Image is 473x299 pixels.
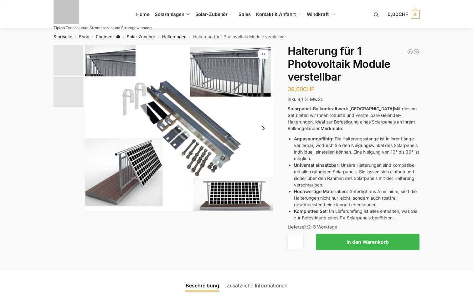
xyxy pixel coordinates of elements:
[294,208,419,221] li: : Im Lieferumfang ist alles enthalten, was Sie zur Befestigung eines PV Solarpanels benötigen.
[162,34,187,39] a: Halterungen
[288,105,419,132] p: Mit diesem Set bieten wir Ihnen robuste und verstellbare Geländer-Halterungen, ideal zur Befestig...
[96,34,120,39] a: Photovoltaik
[288,224,337,229] span: Lieferzeit:
[195,11,228,17] span: Solar-Zubehör
[155,34,162,39] span: /
[54,26,152,30] p: Tiptop Technik zum Stromsparen und Stromgewinnung
[294,135,419,162] li: : Die Halterungsstange ist in ihrer Länge variierbar, wodurch Sie den Neigungswinkel des Solarpan...
[294,136,332,141] strong: Anpassungsfähig
[294,162,338,168] strong: Universal einsetzbar
[288,45,419,83] h1: Halterung für 1 Photovoltaik Module verstellbar
[388,5,419,24] a: 0,00CHF 0
[236,0,253,29] a: Sales
[54,34,72,39] a: Startseite
[127,34,155,39] a: Solar-Zubehör
[316,234,419,250] button: In den Warenkorb
[294,162,419,188] li: : Unsere Halterungen sind kompatibel mit allen gängigen Solarpanels. Sie lassen sich einfach und ...
[321,126,342,131] strong: Merkmale
[42,29,431,45] nav: Breadcrumb
[85,45,273,211] a: Aufstaenderung Balkonkraftwerk 713xAufstaenderung
[413,49,419,55] a: Halterung für 2 Photovoltaikmodule verstellbar
[257,122,270,135] button: Next slide
[72,34,79,39] span: /
[307,11,329,17] span: Windkraft
[388,11,408,17] span: 0,00
[407,49,413,55] a: Universal Halterung für Balkon, Wand, Dach
[85,45,273,211] img: Aufstaenderung-Balkonkraftwerk_713x
[288,86,315,92] bdi: 39,00
[54,45,83,76] img: Aufstaenderung-Balkonkraftwerk_713x
[294,188,419,208] li: : Gefertigt aus Aluminium, sind die Halterungen nicht nur leicht, sondern auch rostfrei, gewährle...
[288,97,323,102] span: inkl. 8,1 % MwSt.
[303,86,315,92] span: CHF
[120,34,127,39] span: /
[54,77,83,107] img: Halterung-Balkonkraftwerk
[294,208,326,214] strong: Komplettes Set
[253,0,304,29] a: Kontakt & Anfahrt
[79,34,89,39] a: Shop
[308,224,337,229] span: 2-3 Werktage
[411,10,420,19] span: 0
[89,34,96,39] span: /
[223,278,291,293] a: Zusätzliche Informationen
[239,11,251,17] span: Sales
[288,234,303,250] input: Produktmenge
[193,0,236,29] a: Solar-Zubehör
[182,278,223,293] a: Beschreibung
[288,106,394,111] strong: Solarpanel-Balkonkraftwerk [GEOGRAPHIC_DATA]
[304,0,337,29] a: Windkraft
[152,0,193,29] a: Solaranlagen
[155,11,184,17] span: Solaranlagen
[256,11,296,17] span: Kontakt & Anfahrt
[398,11,408,17] span: CHF
[294,189,347,194] strong: Hochwertige Materialien
[187,34,193,39] span: /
